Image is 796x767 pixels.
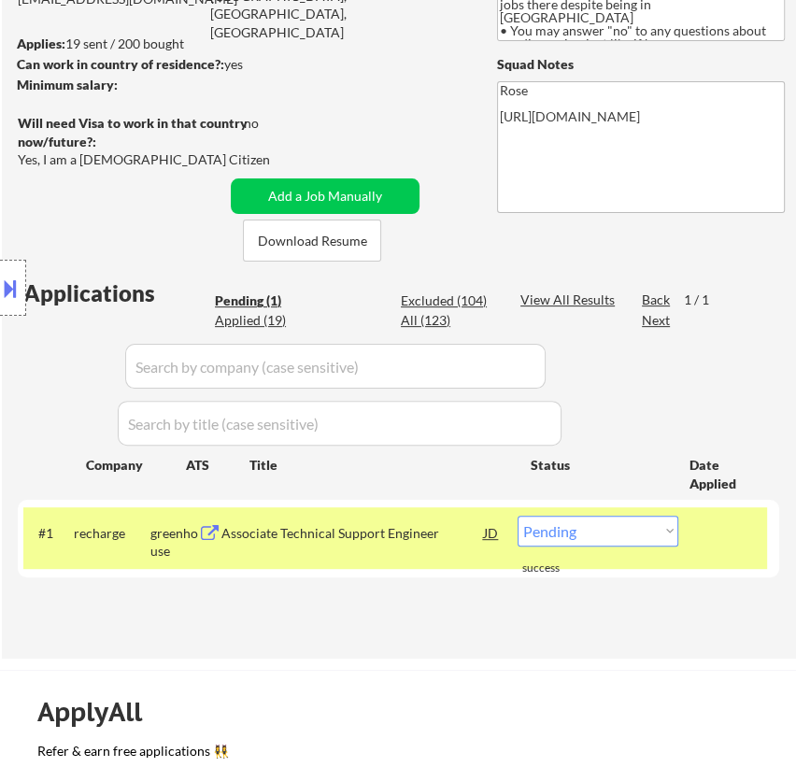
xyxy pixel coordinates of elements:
div: greenhouse [150,524,198,561]
div: ApplyAll [37,696,163,728]
div: Title [249,456,513,475]
input: Search by title (case sensitive) [118,401,561,446]
div: yes [17,55,322,74]
div: Squad Notes [497,55,785,74]
a: Refer & earn free applications 👯‍♀️ [37,745,749,764]
div: Status [531,447,662,481]
div: #1 [38,524,59,543]
div: 19 sent / 200 bought [17,35,328,53]
div: JD [482,516,500,549]
div: View All Results [520,291,620,309]
div: Back [642,291,672,309]
div: Excluded (104) [401,291,494,310]
input: Search by company (case sensitive) [125,344,546,389]
strong: Can work in country of residence?: [17,56,224,72]
div: Next [642,311,672,330]
strong: Minimum salary: [17,77,118,92]
div: Date Applied [689,456,757,492]
div: ATS [186,456,249,475]
div: Company [86,456,186,475]
div: Associate Technical Support Engineer [221,524,484,543]
div: All (123) [401,311,494,330]
div: 1 / 1 [684,291,727,309]
strong: Applies: [17,36,65,51]
div: success [522,561,597,576]
div: recharge [74,524,150,543]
